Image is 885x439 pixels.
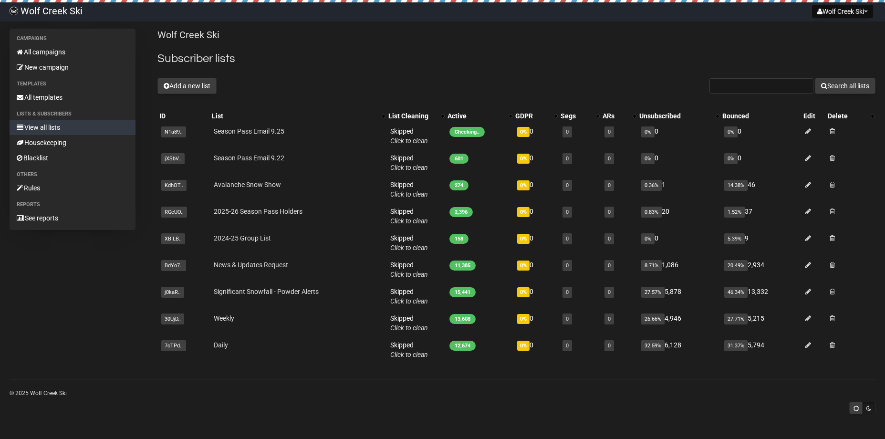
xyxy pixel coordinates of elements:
span: 12,674 [449,341,476,351]
td: 0 [513,203,559,230]
th: Segs: No sort applied, activate to apply an ascending sort [559,109,601,123]
a: 2024-25 Group List [214,234,271,242]
div: ID [159,111,208,121]
span: 26.66% [641,314,665,324]
a: All campaigns [10,44,135,60]
td: 9 [720,230,801,256]
button: Add a new list [157,78,217,94]
a: Click to clean [390,351,428,358]
span: BdYo7.. [161,260,186,271]
span: 5.39% [724,233,745,244]
a: Click to clean [390,164,428,171]
a: 0 [608,236,611,242]
a: Significant Snowfall - Powder Alerts [214,288,319,295]
a: Click to clean [390,271,428,278]
span: Skipped [390,314,428,332]
span: 0% [517,154,530,164]
span: 0% [517,207,530,217]
span: 31.37% [724,340,748,351]
a: 0 [608,289,611,295]
span: RGcUO.. [161,207,187,218]
a: All templates [10,90,135,105]
a: 0 [566,343,569,349]
th: GDPR: No sort applied, activate to apply an ascending sort [513,109,559,123]
a: 0 [608,209,611,215]
span: 8.71% [641,260,662,271]
span: 11,385 [449,261,476,271]
a: 0 [566,289,569,295]
a: 0 [608,182,611,188]
span: 0% [641,126,655,137]
a: 0 [566,262,569,269]
a: Click to clean [390,297,428,305]
span: 0% [517,180,530,190]
a: Daily [214,341,228,349]
li: Templates [10,78,135,90]
span: 15,441 [449,287,476,297]
span: jXSbV.. [161,153,185,164]
span: Checking.. [449,127,485,137]
p: © 2025 Wolf Creek Ski [10,388,875,398]
p: Wolf Creek Ski [157,29,875,42]
div: Active [448,111,503,121]
span: 0% [517,341,530,351]
a: Click to clean [390,190,428,198]
td: 0 [720,149,801,176]
span: 13,608 [449,314,476,324]
a: View all lists [10,120,135,135]
td: 0 [513,230,559,256]
div: GDPR [515,111,550,121]
a: 0 [608,343,611,349]
span: 27.71% [724,314,748,324]
td: 37 [720,203,801,230]
a: Avalanche Snow Show [214,181,281,188]
span: 32.59% [641,340,665,351]
a: Rules [10,180,135,196]
span: Skipped [390,234,428,251]
td: 6,128 [637,336,720,363]
span: Skipped [390,181,428,198]
th: List: No sort applied, activate to apply an ascending sort [210,109,386,123]
button: Search all lists [815,78,875,94]
th: Edit: No sort applied, sorting is disabled [802,109,826,123]
th: ID: No sort applied, sorting is disabled [157,109,210,123]
td: 5,215 [720,310,801,336]
span: 0% [724,126,738,137]
th: List Cleaning: No sort applied, activate to apply an ascending sort [386,109,446,123]
li: Others [10,169,135,180]
div: Unsubscribed [639,111,711,121]
div: List Cleaning [388,111,436,121]
a: 2025-26 Season Pass Holders [214,208,302,215]
th: Unsubscribed: No sort applied, activate to apply an ascending sort [637,109,720,123]
li: Lists & subscribers [10,108,135,120]
a: Click to clean [390,217,428,225]
span: 0.36% [641,180,662,191]
span: N1a89.. [161,126,186,137]
a: New campaign [10,60,135,75]
td: 2,934 [720,256,801,283]
a: Click to clean [390,244,428,251]
li: Campaigns [10,33,135,44]
span: Skipped [390,127,428,145]
td: 0 [637,149,720,176]
span: 0% [517,127,530,137]
td: 0 [513,176,559,203]
a: 0 [566,236,569,242]
span: 30UjD.. [161,314,184,324]
div: Bounced [722,111,799,121]
span: 601 [449,154,469,164]
span: 2,396 [449,207,473,217]
a: 0 [608,156,611,162]
button: Wolf Creek Ski [812,5,873,18]
td: 0 [513,336,559,363]
div: ARs [603,111,628,121]
span: 7cTPd.. [161,340,186,351]
span: 0% [517,261,530,271]
a: Season Pass Email 9.22 [214,154,284,162]
td: 46 [720,176,801,203]
span: 27.57% [641,287,665,298]
a: 0 [608,262,611,269]
a: News & Updates Request [214,261,288,269]
td: 0 [513,123,559,149]
td: 1 [637,176,720,203]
